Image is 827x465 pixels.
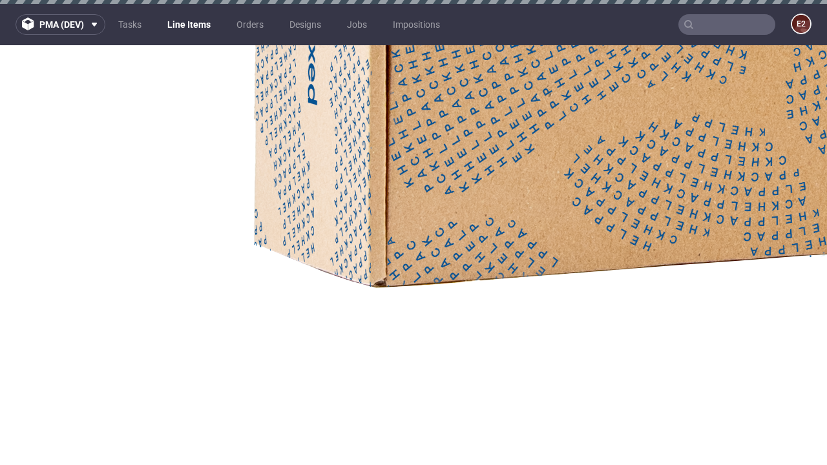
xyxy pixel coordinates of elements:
[385,14,448,35] a: Impositions
[229,14,271,35] a: Orders
[160,14,218,35] a: Line Items
[282,14,329,35] a: Designs
[16,14,105,35] button: pma (dev)
[39,20,84,29] span: pma (dev)
[792,15,810,33] figcaption: e2
[110,14,149,35] a: Tasks
[339,14,375,35] a: Jobs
